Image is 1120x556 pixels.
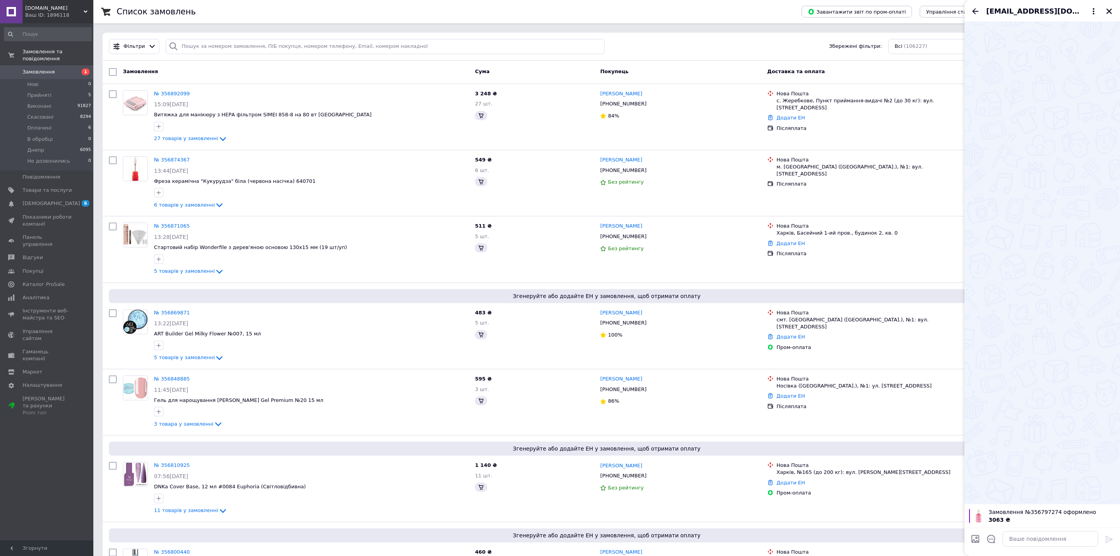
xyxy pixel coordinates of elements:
[123,309,148,334] a: Фото товару
[475,549,492,555] span: 460 ₴
[777,334,805,340] a: Додати ЕН
[777,403,961,410] div: Післяплата
[154,387,188,393] span: 11:45[DATE]
[777,163,961,177] div: м. [GEOGRAPHIC_DATA] ([GEOGRAPHIC_DATA].), №1: вул. [STREET_ADDRESS]
[23,348,72,362] span: Гаманець компанії
[23,328,72,342] span: Управління сайтом
[27,158,70,165] span: Не дозвонились
[600,233,646,239] span: [PHONE_NUMBER]
[608,113,619,119] span: 84%
[777,549,961,556] div: Нова Пошта
[23,368,42,375] span: Маркет
[123,310,147,334] img: Фото товару
[608,246,644,251] span: Без рейтингу
[600,320,646,326] span: [PHONE_NUMBER]
[777,223,961,230] div: Нова Пошта
[154,320,188,326] span: 13:22[DATE]
[23,281,65,288] span: Каталог ProSale
[600,375,642,383] a: [PERSON_NAME]
[77,103,91,110] span: 91827
[154,549,190,555] a: № 356800440
[154,223,190,229] a: № 356871065
[154,310,190,316] a: № 356869871
[154,135,227,141] a: 27 товарів у замовленні
[123,90,148,115] a: Фото товару
[88,81,91,88] span: 0
[475,223,492,229] span: 511 ₴
[23,48,93,62] span: Замовлення та повідомлення
[777,156,961,163] div: Нова Пошта
[23,234,72,248] span: Панель управління
[777,115,805,121] a: Додати ЕН
[154,484,306,489] a: DNKa Cover Base, 12 мл #0084 Euphoria (Світловідбивна)
[88,125,91,132] span: 6
[23,382,62,389] span: Налаштування
[154,462,190,468] a: № 356810925
[808,8,906,15] span: Завантажити звіт по пром-оплаті
[25,5,84,12] span: ForNails.in.ua
[27,92,51,99] span: Прийняті
[608,332,622,338] span: 100%
[27,114,54,121] span: Скасовані
[600,473,646,479] span: [PHONE_NUMBER]
[600,223,642,230] a: [PERSON_NAME]
[895,43,903,50] span: Всі
[154,112,371,118] span: Витяжка для манікюру з НЕРА фільтром SIMEI 858-8 на 80 вт [GEOGRAPHIC_DATA]
[777,250,961,257] div: Післяплата
[475,91,497,96] span: 3 248 ₴
[777,309,961,316] div: Нова Пошта
[904,43,927,49] span: (106227)
[475,310,492,316] span: 483 ₴
[475,157,492,163] span: 549 ₴
[600,68,628,74] span: Покупець
[777,97,961,111] div: с. Жеребкове, Пункт приймання-видачі №2 (до 30 кг): вул. [STREET_ADDRESS]
[27,136,53,143] span: В обробці
[154,202,224,208] a: 6 товарів у замовленні
[154,157,190,163] a: № 356874367
[154,268,215,274] span: 5 товарів у замовленні
[475,101,492,107] span: 27 шт.
[154,331,261,337] a: ART Builder Gel Milky Flower №007, 15 мл
[80,114,91,121] span: 8294
[777,489,961,496] div: Пром-оплата
[475,320,489,326] span: 5 шт.
[23,395,72,417] span: [PERSON_NAME] та рахунки
[777,125,961,132] div: Післяплата
[23,268,44,275] span: Покупці
[600,167,646,173] span: [PHONE_NUMBER]
[777,393,805,399] a: Додати ЕН
[777,316,961,330] div: смт. [GEOGRAPHIC_DATA] ([GEOGRAPHIC_DATA].), №1: вул. [STREET_ADDRESS]
[475,473,492,479] span: 11 шт.
[829,43,882,50] span: Збережені фільтри:
[154,244,347,250] a: Стартовий набір Wonderfile з дерев'яною основою 130x15 мм (19 шт/уп)
[23,307,72,321] span: Інструменти веб-майстра та SEO
[23,409,72,416] div: Prom топ
[475,167,489,173] span: 6 шт.
[123,91,147,115] img: Фото товару
[27,147,44,154] span: Днепр
[926,9,985,15] span: Управління статусами
[154,354,224,360] a: 5 товарів у замовленні
[123,223,148,247] a: Фото товару
[777,230,961,237] div: Харків, Басейний 1-ий пров., будинок 2, кв. 0
[80,147,91,154] span: 6095
[777,462,961,469] div: Нова Пошта
[777,382,961,389] div: Носівка ([GEOGRAPHIC_DATA].), №1: ул. [STREET_ADDRESS]
[112,445,1101,453] span: Згенеруйте або додайте ЕН у замовлення, щоб отримати оплату
[777,469,961,476] div: Харків, №165 (до 200 кг): вул. [PERSON_NAME][STREET_ADDRESS]
[600,101,646,107] span: [PHONE_NUMBER]
[112,531,1101,539] span: Згенеруйте або додайте ЕН у замовлення, щоб отримати оплату
[600,549,642,556] a: [PERSON_NAME]
[154,136,218,142] span: 27 товарів у замовленні
[123,376,147,400] img: Фото товару
[608,485,644,491] span: Без рейтингу
[154,507,227,513] a: 11 товарів у замовленні
[154,268,224,274] a: 5 товарів у замовленні
[600,462,642,470] a: [PERSON_NAME]
[82,200,89,207] span: 6
[777,240,805,246] a: Додати ЕН
[88,136,91,143] span: 0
